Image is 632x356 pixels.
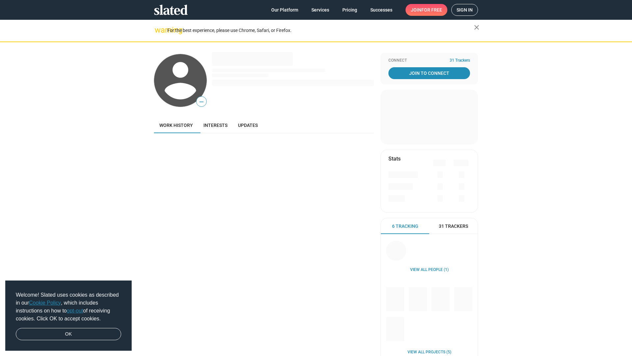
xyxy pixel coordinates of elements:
div: Connect [388,58,470,63]
span: Pricing [342,4,357,16]
a: Cookie Policy [29,300,61,306]
span: Services [311,4,329,16]
span: Join To Connect [390,67,469,79]
div: For the best experience, please use Chrome, Safari, or Firefox. [167,26,474,35]
span: 6 Tracking [392,223,418,229]
span: Interests [203,123,227,128]
div: cookieconsent [5,281,132,351]
span: 31 Trackers [439,223,468,229]
span: Successes [370,4,392,16]
a: Our Platform [266,4,303,16]
span: — [197,98,206,106]
span: Join [411,4,442,16]
mat-icon: warning [155,26,163,34]
a: Sign in [451,4,478,16]
span: Welcome! Slated uses cookies as described in our , which includes instructions on how to of recei... [16,291,121,323]
span: Updates [238,123,258,128]
a: View all Projects (5) [408,350,451,355]
span: for free [421,4,442,16]
a: Updates [233,117,263,133]
a: Interests [198,117,233,133]
a: View all People (1) [410,267,449,273]
mat-card-title: Stats [388,155,401,162]
a: Join To Connect [388,67,470,79]
span: Work history [159,123,193,128]
a: Pricing [337,4,362,16]
a: Work history [154,117,198,133]
a: dismiss cookie message [16,328,121,341]
span: Our Platform [271,4,298,16]
mat-icon: close [473,23,481,31]
a: Joinfor free [406,4,447,16]
a: opt-out [67,308,83,313]
a: Services [306,4,334,16]
span: 31 Trackers [450,58,470,63]
span: Sign in [457,4,473,15]
a: Successes [365,4,398,16]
